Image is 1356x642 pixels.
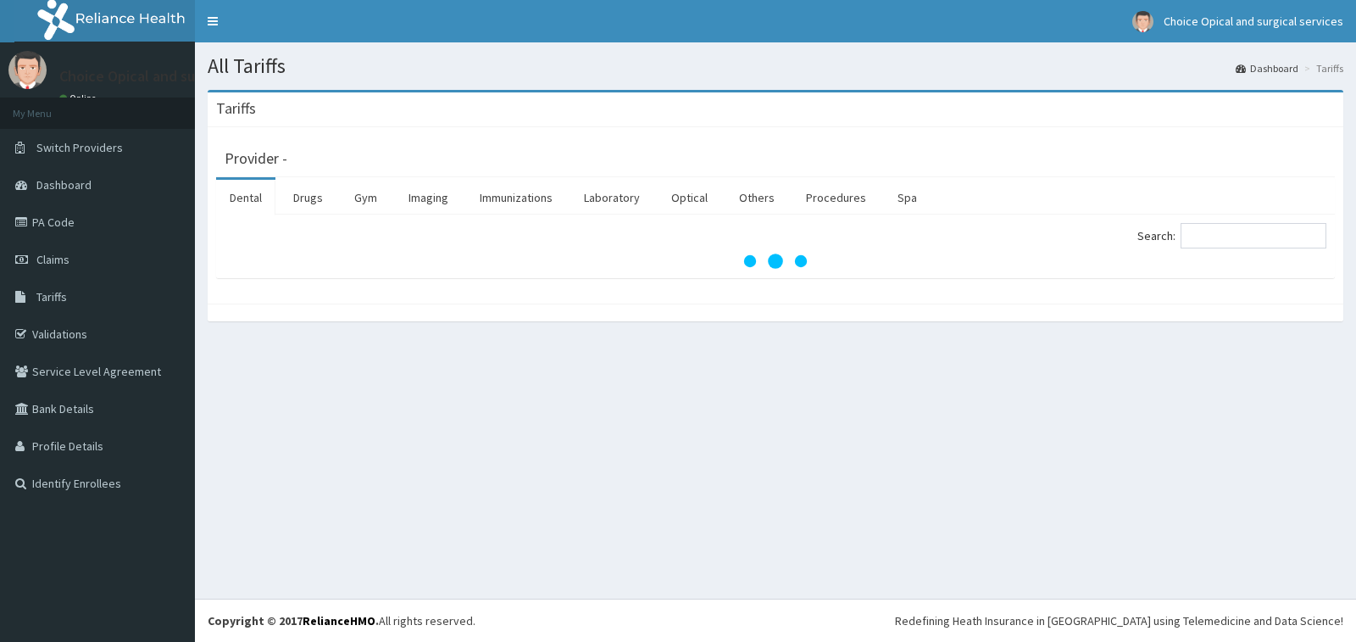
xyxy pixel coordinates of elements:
[208,55,1343,77] h1: All Tariffs
[225,151,287,166] h3: Provider -
[36,289,67,304] span: Tariffs
[1236,61,1298,75] a: Dashboard
[658,180,721,215] a: Optical
[59,69,289,84] p: Choice Opical and surgical services
[216,180,275,215] a: Dental
[208,613,379,628] strong: Copyright © 2017 .
[8,51,47,89] img: User Image
[395,180,462,215] a: Imaging
[341,180,391,215] a: Gym
[36,252,69,267] span: Claims
[216,101,256,116] h3: Tariffs
[36,177,92,193] span: Dashboard
[1300,61,1343,75] li: Tariffs
[895,612,1343,629] div: Redefining Heath Insurance in [GEOGRAPHIC_DATA] using Telemedicine and Data Science!
[1137,223,1326,248] label: Search:
[36,140,123,155] span: Switch Providers
[1164,14,1343,29] span: Choice Opical and surgical services
[280,180,336,215] a: Drugs
[1132,11,1153,32] img: User Image
[195,599,1356,642] footer: All rights reserved.
[884,180,931,215] a: Spa
[570,180,653,215] a: Laboratory
[1181,223,1326,248] input: Search:
[792,180,880,215] a: Procedures
[303,613,375,628] a: RelianceHMO
[59,92,100,104] a: Online
[742,227,809,295] svg: audio-loading
[466,180,566,215] a: Immunizations
[725,180,788,215] a: Others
